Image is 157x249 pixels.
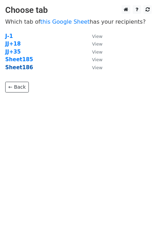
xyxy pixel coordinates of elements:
a: ← Back [5,82,29,93]
small: View [92,65,102,70]
iframe: Chat Widget [122,216,157,249]
small: View [92,34,102,39]
a: View [85,41,102,47]
h3: Choose tab [5,5,152,15]
a: View [85,56,102,63]
a: View [85,33,102,39]
p: Which tab of has your recipients? [5,18,152,25]
a: JJ+35 [5,49,21,55]
small: View [92,57,102,62]
small: View [92,49,102,55]
small: View [92,41,102,47]
a: View [85,49,102,55]
a: this Google Sheet [40,18,90,25]
a: Sheet185 [5,56,33,63]
a: View [85,64,102,71]
a: J-1 [5,33,13,39]
a: Sheet186 [5,64,33,71]
a: JJ+18 [5,41,21,47]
